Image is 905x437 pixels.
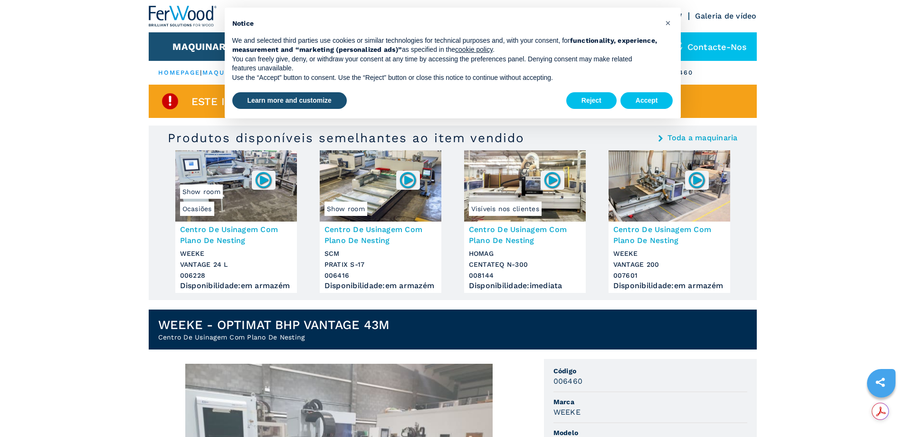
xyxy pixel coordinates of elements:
[168,130,524,146] h3: Produtos disponíveis semelhantes ao item vendido
[158,317,390,332] h1: WEEKE - OPTIMAT BHP VANTAGE 43M
[469,202,542,216] span: Visíveis nos clientes
[175,150,297,222] img: Centro De Usinagem Com Plano De Nesting WEEKE VANTAGE 24 L
[609,150,730,293] a: Centro De Usinagem Com Plano De Nesting WEEKE VANTAGE 200007601Centro De Usinagem Com Plano De Ne...
[200,69,202,76] span: |
[455,46,493,53] a: cookie policy
[158,332,390,342] h2: Centro De Usinagem Com Plano De Nesting
[232,73,658,83] p: Use the “Accept” button to consent. Use the “Reject” button or close this notice to continue with...
[161,92,180,111] img: SoldProduct
[202,69,252,76] a: maquinaria
[553,376,583,387] h3: 006460
[613,248,725,281] h3: WEEKE VANTAGE 200 007601
[324,248,437,281] h3: SCM PRATIX S-17 006416
[399,171,417,189] img: 006416
[469,283,581,288] div: Disponibilidade : imediata
[324,283,437,288] div: Disponibilidade : em armazém
[232,37,657,54] strong: functionality, experience, measurement and “marketing (personalized ads)”
[180,185,223,199] span: Show room
[180,248,292,281] h3: WEEKE VANTAGE 24 L 006228
[180,224,292,246] h3: Centro De Usinagem Com Plano De Nesting
[865,394,898,430] iframe: Chat
[469,224,581,246] h3: Centro De Usinagem Com Plano De Nesting
[254,171,273,189] img: 006228
[667,134,737,142] a: Toda a maquinaria
[553,366,747,376] span: Código
[543,171,562,189] img: 008144
[695,11,757,20] a: Galeria de vídeo
[664,32,757,61] div: Contacte-nos
[324,202,367,216] span: Show room
[464,150,586,293] a: Centro De Usinagem Com Plano De Nesting HOMAG CENTATEQ N-300Visíveis nos clientes008144Centro De ...
[687,171,706,189] img: 007601
[613,283,725,288] div: Disponibilidade : em armazém
[868,370,892,394] a: sharethis
[232,55,658,73] p: You can freely give, deny, or withdraw your consent at any time by accessing the preferences pane...
[320,150,441,222] img: Centro De Usinagem Com Plano De Nesting SCM PRATIX S-17
[661,15,676,30] button: Close this notice
[320,150,441,293] a: Centro De Usinagem Com Plano De Nesting SCM PRATIX S-17Show room006416Centro De Usinagem Com Plan...
[469,248,581,281] h3: HOMAG CENTATEQ N-300 008144
[665,17,671,29] span: ×
[553,407,581,418] h3: WEEKE
[180,283,292,288] div: Disponibilidade : em armazém
[609,150,730,222] img: Centro De Usinagem Com Plano De Nesting WEEKE VANTAGE 200
[232,19,658,29] h2: Notice
[172,41,236,52] button: Maquinaria
[232,36,658,55] p: We and selected third parties use cookies or similar technologies for technical purposes and, wit...
[613,224,725,246] h3: Centro De Usinagem Com Plano De Nesting
[566,92,617,109] button: Reject
[464,150,586,222] img: Centro De Usinagem Com Plano De Nesting HOMAG CENTATEQ N-300
[175,150,297,293] a: Centro De Usinagem Com Plano De Nesting WEEKE VANTAGE 24 LOcasiõesShow room006228Centro De Usinag...
[158,69,200,76] a: HOMEPAGE
[180,202,214,216] span: Ocasiões
[553,397,747,407] span: Marca
[324,224,437,246] h3: Centro De Usinagem Com Plano De Nesting
[149,6,217,27] img: Ferwood
[232,92,347,109] button: Learn more and customize
[191,96,336,107] span: Este item já foi vendido
[620,92,673,109] button: Accept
